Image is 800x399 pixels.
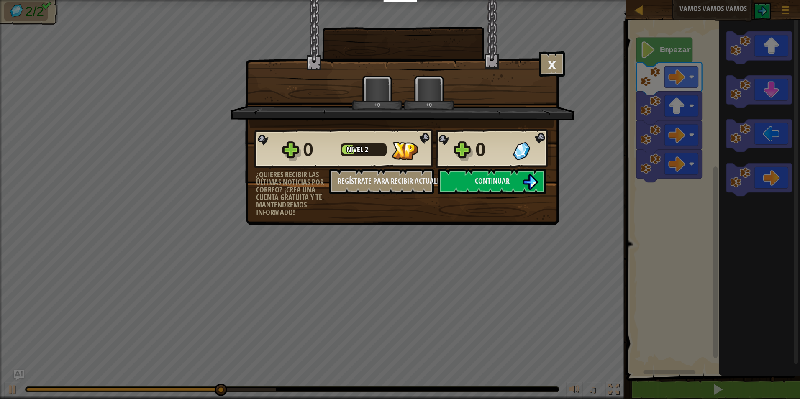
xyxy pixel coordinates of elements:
span: Nivel [346,144,365,155]
div: 0 [303,136,336,163]
span: Continuar [475,176,510,186]
div: +0 [354,102,401,108]
button: × [539,51,565,77]
div: ¿Quieres recibir las últimas noticias por correo? ¡Crea una cuenta gratuita y te mantendremos inf... [256,171,329,216]
img: Gemas Ganadas [513,142,530,160]
button: Regístrate para recibir actualizaciones [329,169,434,194]
img: Continuar [522,174,538,190]
img: XP Ganada [392,142,418,160]
button: Continuar [438,169,546,194]
span: 2 [365,144,368,155]
div: 0 [475,136,508,163]
div: +0 [405,102,453,108]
